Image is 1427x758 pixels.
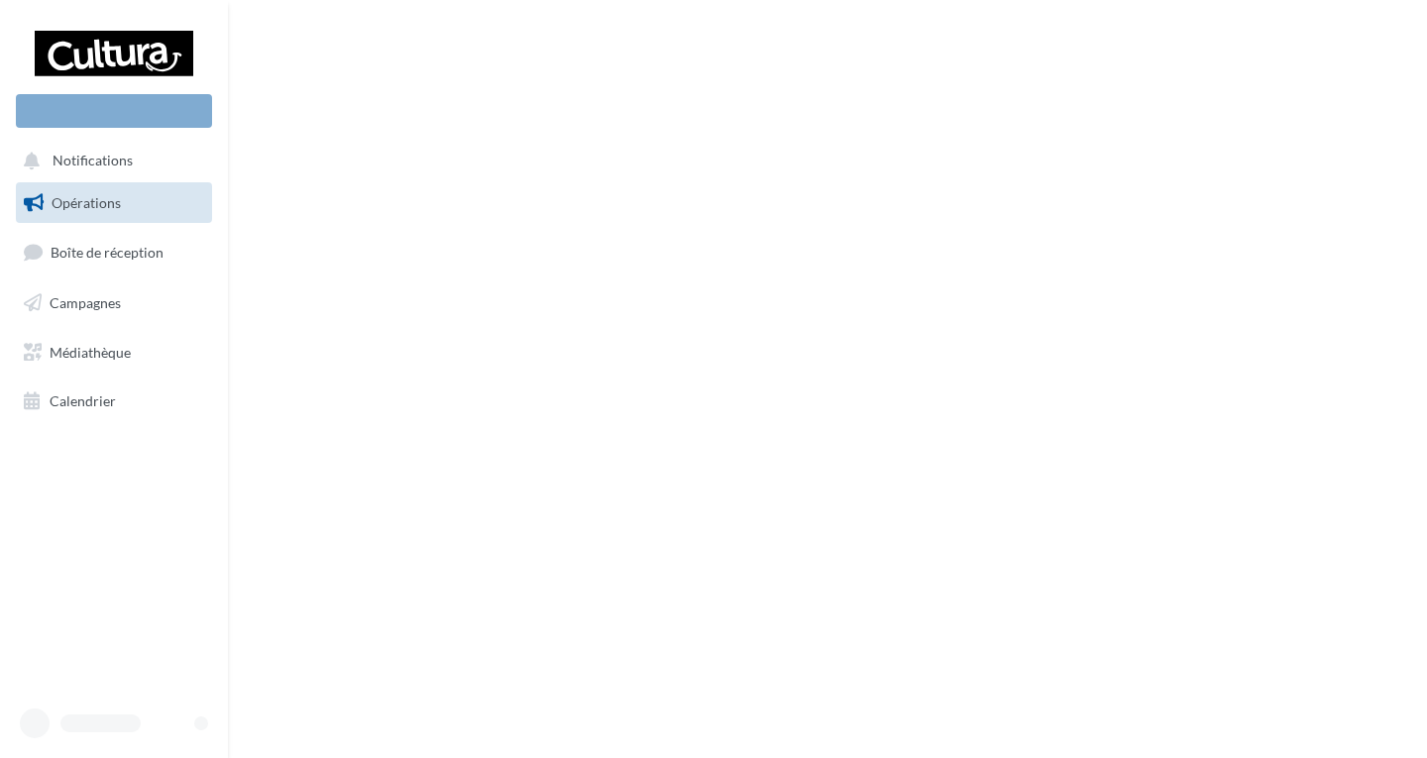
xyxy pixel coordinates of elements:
a: Médiathèque [12,332,216,374]
a: Calendrier [12,380,216,422]
span: Médiathèque [50,343,131,360]
span: Boîte de réception [51,244,164,261]
span: Campagnes [50,294,121,311]
span: Opérations [52,194,121,211]
a: Campagnes [12,282,216,324]
div: Nouvelle campagne [16,94,212,128]
a: Opérations [12,182,216,224]
span: Notifications [53,153,133,169]
a: Boîte de réception [12,231,216,273]
span: Calendrier [50,392,116,409]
